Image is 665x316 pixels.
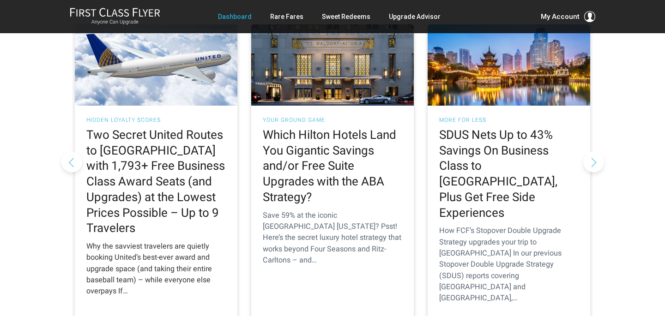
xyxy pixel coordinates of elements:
div: Why the savviest travelers are quietly booking United’s best-ever award and upgrade space (and ta... [86,241,226,297]
span: My Account [541,11,580,22]
h3: More for Less [439,117,579,123]
h3: Hidden Loyalty Scores [86,117,226,123]
img: First Class Flyer [70,7,160,17]
a: First Class FlyerAnyone Can Upgrade [70,7,160,26]
h2: Which Hilton Hotels Land You Gigantic Savings and/or Free Suite Upgrades with the ABA Strategy? [263,127,402,205]
small: Anyone Can Upgrade [70,19,160,25]
button: Previous slide [61,151,82,172]
a: Sweet Redeems [322,8,370,25]
h2: Two Secret United Routes to [GEOGRAPHIC_DATA] with 1,793+ Free Business Class Award Seats (and Up... [86,127,226,236]
a: Upgrade Advisor [389,8,441,25]
div: How FCF’s Stopover Double Upgrade Strategy upgrades your trip to [GEOGRAPHIC_DATA] In our previou... [439,225,579,304]
a: Rare Fares [270,8,303,25]
button: My Account [541,11,595,22]
div: Save 59% at the iconic [GEOGRAPHIC_DATA] [US_STATE]? Psst! Here’s the secret luxury hotel strateg... [263,210,402,266]
a: Dashboard [218,8,252,25]
button: Next slide [583,151,604,172]
h2: SDUS Nets Up to 43% Savings On Business Class to [GEOGRAPHIC_DATA], Plus Get Free Side Experiences [439,127,579,221]
h3: Your Ground Game [263,117,402,123]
